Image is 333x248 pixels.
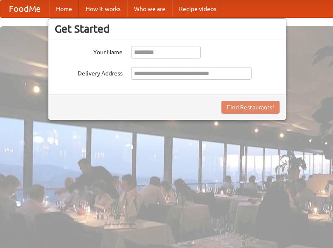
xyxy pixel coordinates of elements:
[55,22,280,35] h3: Get Started
[172,0,223,17] a: Recipe videos
[221,101,280,114] button: Find Restaurants!
[55,46,123,56] label: Your Name
[127,0,172,17] a: Who we are
[49,0,79,17] a: Home
[79,0,127,17] a: How it works
[55,67,123,78] label: Delivery Address
[0,0,49,17] a: FoodMe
